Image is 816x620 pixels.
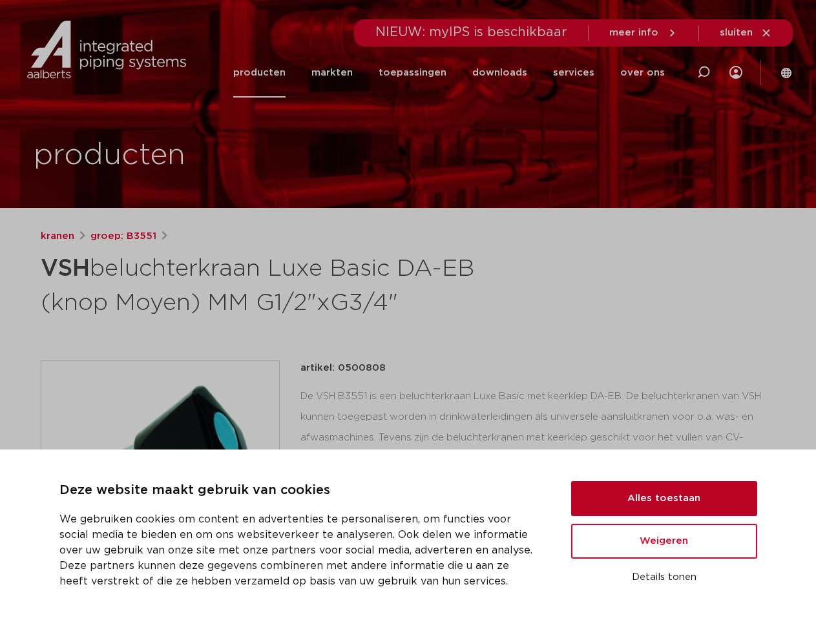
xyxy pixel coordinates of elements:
[571,524,757,559] button: Weigeren
[233,48,286,98] a: producten
[41,229,74,244] a: kranen
[311,48,353,98] a: markten
[41,361,279,599] img: Product Image for VSH beluchterkraan Luxe Basic DA-EB (knop Moyen) MM G1/2"xG3/4"
[375,26,567,39] span: NIEUW: myIPS is beschikbaar
[620,48,665,98] a: over ons
[300,386,776,515] div: De VSH B3551 is een beluchterkraan Luxe Basic met keerklep DA-EB. De beluchterkranen van VSH kunn...
[472,48,527,98] a: downloads
[609,27,678,39] a: meer info
[609,28,658,37] span: meer info
[59,480,540,501] p: Deze website maakt gebruik van cookies
[720,28,753,37] span: sluiten
[41,257,90,280] strong: VSH
[571,566,757,588] button: Details tonen
[720,27,772,39] a: sluiten
[41,249,526,319] h1: beluchterkraan Luxe Basic DA-EB (knop Moyen) MM G1/2"xG3/4"
[571,481,757,516] button: Alles toestaan
[34,135,185,176] h1: producten
[233,48,665,98] nav: Menu
[59,512,540,589] p: We gebruiken cookies om content en advertenties te personaliseren, om functies voor social media ...
[553,48,594,98] a: services
[379,48,446,98] a: toepassingen
[90,229,156,244] a: groep: B3551
[300,360,386,376] p: artikel: 0500808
